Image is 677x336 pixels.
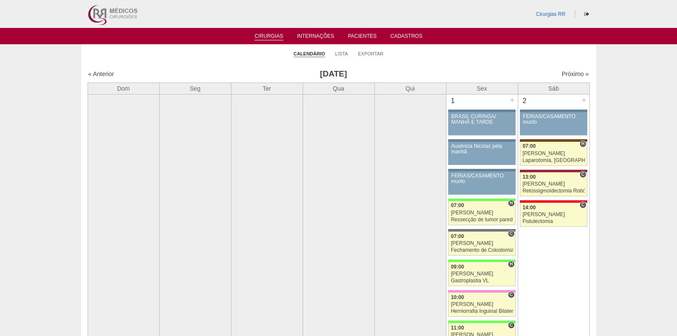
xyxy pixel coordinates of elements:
[520,142,587,166] a: H 07:00 [PERSON_NAME] Laparotomia, [GEOGRAPHIC_DATA], Drenagem, Bridas
[562,70,589,77] a: Próximo »
[580,95,588,106] div: +
[303,82,374,94] th: Qua
[584,12,589,17] i: Sair
[451,325,464,331] span: 11:00
[448,142,515,165] a: Ausência Nicolas pela manhã
[451,233,464,239] span: 07:00
[520,170,587,172] div: Key: Sírio Libanês
[508,200,514,207] span: Hospital
[297,33,334,42] a: Internações
[523,114,584,125] div: FÉRIAS/CASAMENTO murilo
[446,82,518,94] th: Sex
[509,95,516,106] div: +
[536,11,565,17] a: Cirurgias RR
[390,33,422,42] a: Cadastros
[520,139,587,142] div: Key: Santa Joana
[580,141,586,147] span: Hospital
[448,290,515,293] div: Key: Albert Einstein
[448,260,515,262] div: Key: Brasil
[451,309,513,314] div: Herniorrafia Inguinal Bilateral
[451,217,513,223] div: Ressecção de tumor parede abdominal pélvica
[508,291,514,298] span: Consultório
[518,95,531,107] div: 2
[88,70,114,77] a: « Anterior
[522,143,536,149] span: 07:00
[580,202,586,208] span: Consultório
[522,181,585,187] div: [PERSON_NAME]
[451,294,464,300] span: 10:00
[451,278,513,284] div: Gastroplastia VL
[448,139,515,142] div: Key: Aviso
[522,212,585,217] div: [PERSON_NAME]
[448,169,515,171] div: Key: Aviso
[294,51,325,57] a: Calendário
[451,173,513,184] div: FÉRIAS/CASAMENTO murilo
[255,33,283,40] a: Cirurgias
[520,112,587,135] a: FÉRIAS/CASAMENTO murilo
[451,241,513,246] div: [PERSON_NAME]
[518,82,589,94] th: Sáb
[522,174,536,180] span: 13:00
[231,82,303,94] th: Ter
[159,82,231,94] th: Seg
[374,82,446,94] th: Qui
[448,229,515,232] div: Key: Santa Catarina
[508,230,514,237] span: Consultório
[520,110,587,112] div: Key: Aviso
[448,293,515,317] a: C 10:00 [PERSON_NAME] Herniorrafia Inguinal Bilateral
[448,232,515,256] a: C 07:00 [PERSON_NAME] Fechamento de Colostomia ou Enterostomia
[522,205,536,211] span: 14:00
[508,261,514,268] span: Hospital
[520,203,587,227] a: C 14:00 [PERSON_NAME] Fistulectomia
[88,82,159,94] th: Dom
[446,95,460,107] div: 1
[451,264,464,270] span: 09:00
[520,172,587,196] a: C 13:00 [PERSON_NAME] Retossigmoidectomia Robótica
[448,110,515,112] div: Key: Aviso
[448,199,515,201] div: Key: Brasil
[451,271,513,277] div: [PERSON_NAME]
[522,188,585,194] div: Retossigmoidectomia Robótica
[208,68,458,80] h3: [DATE]
[520,200,587,203] div: Key: Assunção
[358,51,384,57] a: Exportar
[451,202,464,208] span: 07:00
[508,322,514,329] span: Consultório
[448,171,515,195] a: FÉRIAS/CASAMENTO murilo
[448,112,515,135] a: BRASIL CURINGA/ MANHÃ E TARDE
[451,247,513,253] div: Fechamento de Colostomia ou Enterostomia
[448,262,515,286] a: H 09:00 [PERSON_NAME] Gastroplastia VL
[451,144,513,155] div: Ausência Nicolas pela manhã
[451,302,513,307] div: [PERSON_NAME]
[522,151,585,156] div: [PERSON_NAME]
[448,201,515,225] a: H 07:00 [PERSON_NAME] Ressecção de tumor parede abdominal pélvica
[348,33,376,42] a: Pacientes
[448,321,515,323] div: Key: Brasil
[335,51,348,57] a: Lista
[522,219,585,224] div: Fistulectomia
[451,210,513,216] div: [PERSON_NAME]
[522,158,585,163] div: Laparotomia, [GEOGRAPHIC_DATA], Drenagem, Bridas
[580,171,586,178] span: Consultório
[451,114,513,125] div: BRASIL CURINGA/ MANHÃ E TARDE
